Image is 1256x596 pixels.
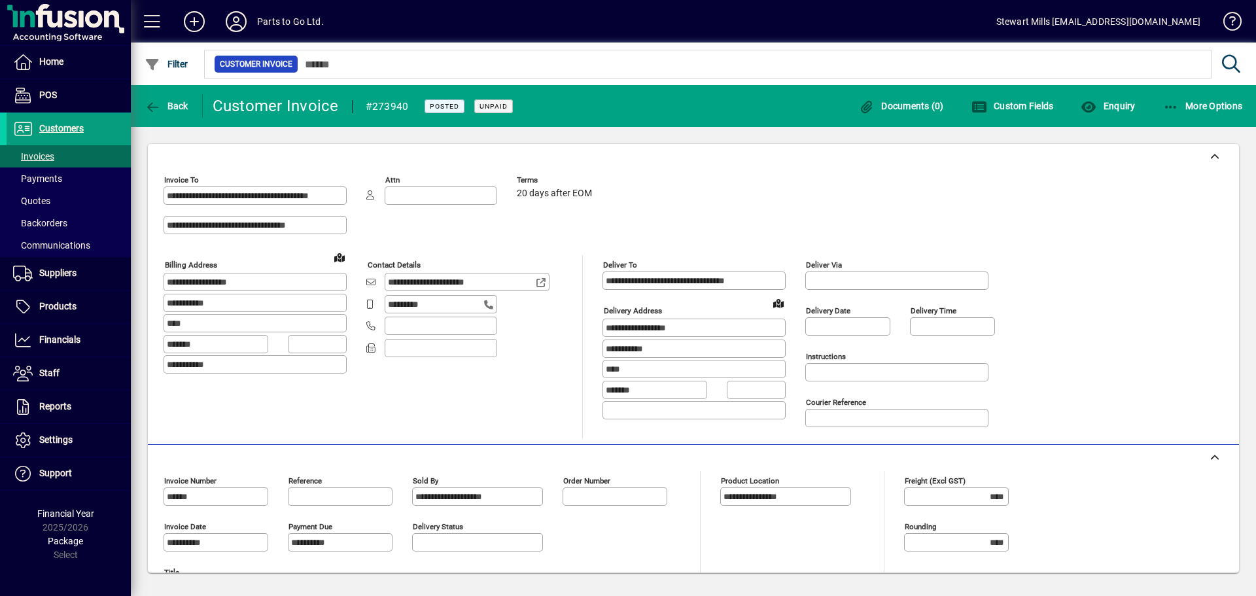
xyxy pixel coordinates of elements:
button: More Options [1160,94,1246,118]
mat-label: Title [164,568,179,577]
mat-label: Instructions [806,352,846,361]
a: Products [7,290,131,323]
span: Home [39,56,63,67]
div: Parts to Go Ltd. [257,11,324,32]
mat-label: Product location [721,476,779,485]
span: Financials [39,334,80,345]
a: Support [7,457,131,490]
span: Posted [430,102,459,111]
a: Settings [7,424,131,457]
span: POS [39,90,57,100]
a: Payments [7,167,131,190]
span: Custom Fields [971,101,1054,111]
span: Terms [517,176,595,184]
span: Suppliers [39,268,77,278]
a: View on map [329,247,350,268]
a: Backorders [7,212,131,234]
button: Enquiry [1077,94,1138,118]
a: Knowledge Base [1213,3,1240,45]
button: Add [173,10,215,33]
mat-label: Rounding [905,522,936,531]
mat-label: Deliver via [806,260,842,270]
span: Unpaid [480,102,508,111]
button: Profile [215,10,257,33]
span: Back [145,101,188,111]
a: Home [7,46,131,79]
span: Enquiry [1081,101,1135,111]
mat-label: Reference [288,476,322,485]
mat-label: Delivery status [413,522,463,531]
span: Staff [39,368,60,378]
a: View on map [768,292,789,313]
span: Filter [145,59,188,69]
a: Communications [7,234,131,256]
mat-label: Courier Reference [806,398,866,407]
a: Quotes [7,190,131,212]
div: Stewart Mills [EMAIL_ADDRESS][DOMAIN_NAME] [996,11,1200,32]
span: Communications [13,240,90,251]
span: Backorders [13,218,67,228]
mat-label: Deliver To [603,260,637,270]
mat-label: Freight (excl GST) [905,476,966,485]
span: 20 days after EOM [517,188,592,199]
mat-label: Invoice To [164,175,199,184]
span: Quotes [13,196,50,206]
mat-label: Delivery date [806,306,850,315]
mat-label: Payment due [288,522,332,531]
span: Customers [39,123,84,133]
span: Payments [13,173,62,184]
a: Financials [7,324,131,357]
div: Customer Invoice [213,96,339,116]
button: Filter [141,52,192,76]
a: POS [7,79,131,112]
span: More Options [1163,101,1243,111]
button: Custom Fields [968,94,1057,118]
span: Customer Invoice [220,58,292,71]
span: Support [39,468,72,478]
a: Suppliers [7,257,131,290]
span: Settings [39,434,73,445]
mat-label: Attn [385,175,400,184]
span: Package [48,536,83,546]
span: Invoices [13,151,54,162]
a: Staff [7,357,131,390]
mat-label: Delivery time [911,306,956,315]
span: Products [39,301,77,311]
a: Invoices [7,145,131,167]
mat-label: Sold by [413,476,438,485]
a: Reports [7,391,131,423]
button: Documents (0) [856,94,947,118]
mat-label: Invoice date [164,522,206,531]
mat-label: Order number [563,476,610,485]
button: Back [141,94,192,118]
span: Reports [39,401,71,412]
app-page-header-button: Back [131,94,203,118]
span: Documents (0) [859,101,944,111]
mat-label: Invoice number [164,476,217,485]
div: #273940 [366,96,409,117]
span: Financial Year [37,508,94,519]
